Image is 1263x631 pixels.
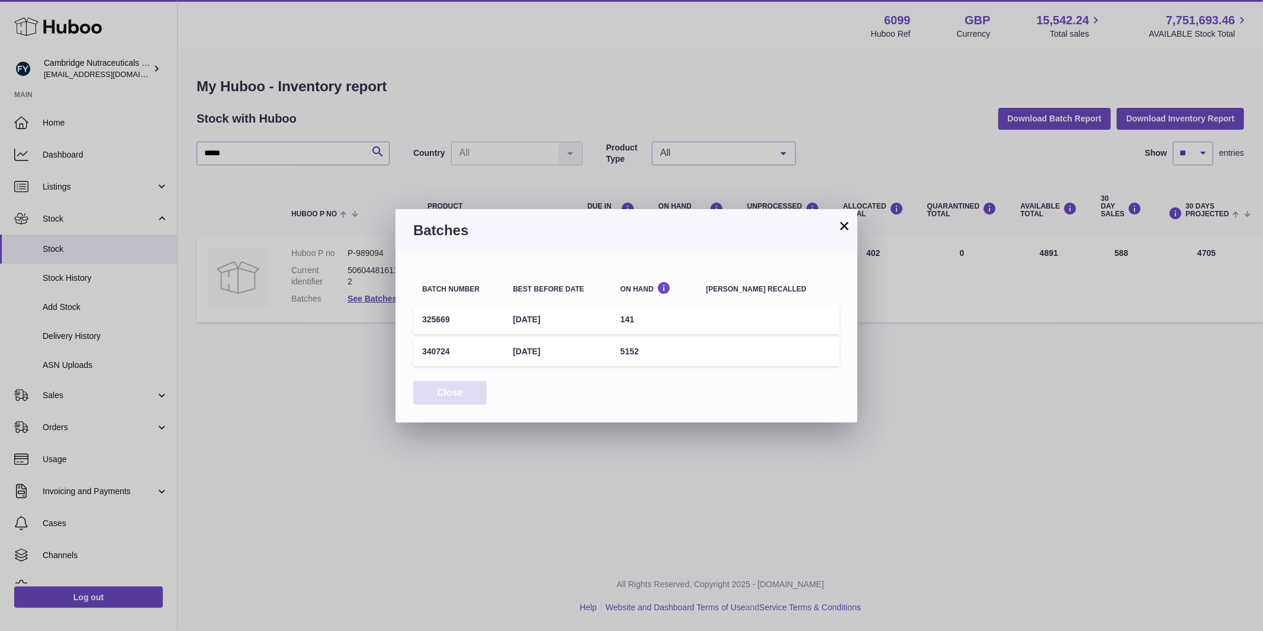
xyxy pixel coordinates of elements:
[413,337,504,366] td: 340724
[621,281,689,293] div: On Hand
[706,286,831,293] div: [PERSON_NAME] recalled
[612,305,698,334] td: 141
[413,381,487,405] button: Close
[504,337,611,366] td: [DATE]
[413,305,504,334] td: 325669
[837,219,851,233] button: ×
[612,337,698,366] td: 5152
[513,286,602,293] div: Best before date
[504,305,611,334] td: [DATE]
[413,221,840,240] h3: Batches
[422,286,495,293] div: Batch number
